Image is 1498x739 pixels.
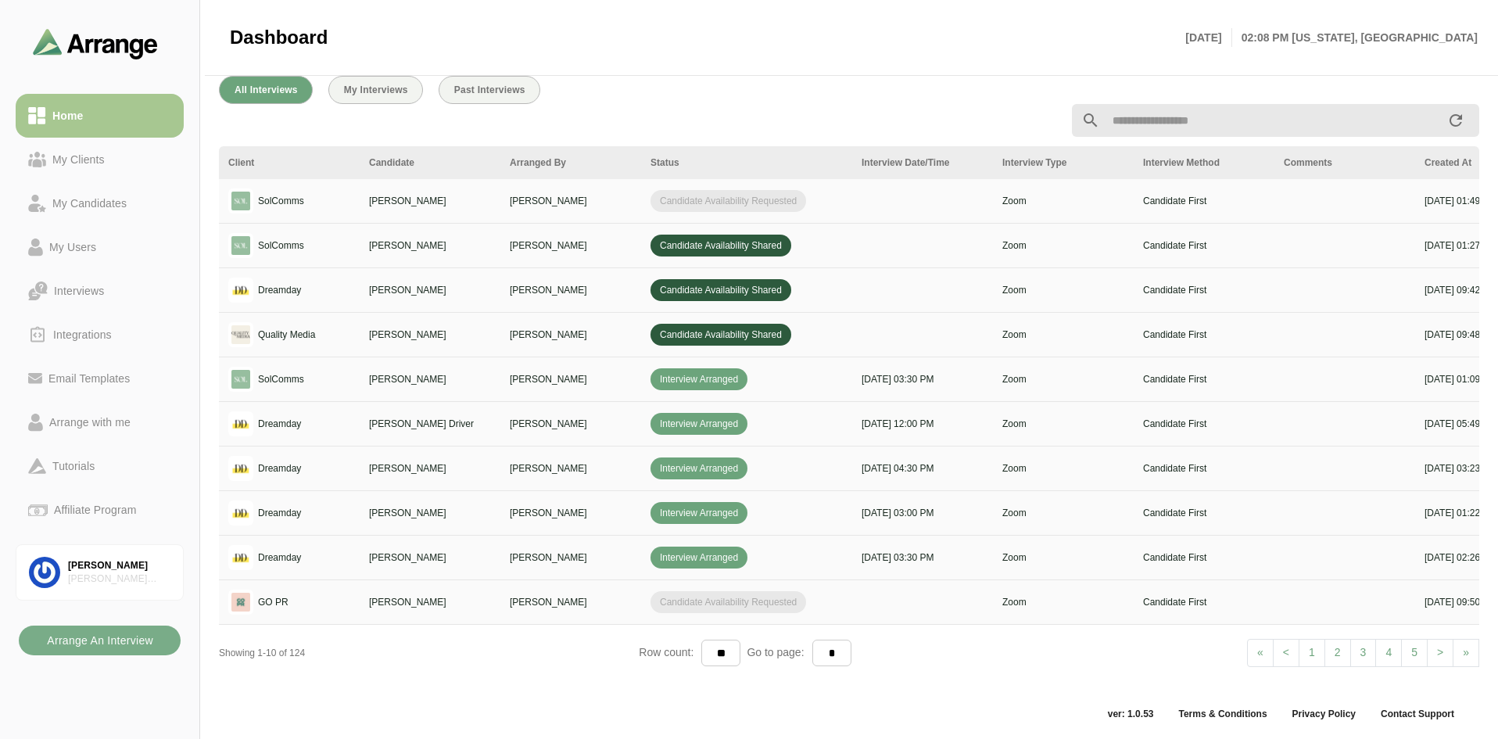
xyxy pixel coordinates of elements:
[1002,328,1124,342] p: Zoom
[453,84,525,95] span: Past Interviews
[1143,551,1265,565] p: Candidate First
[258,595,288,609] p: GO PR
[1002,461,1124,475] p: Zoom
[46,194,133,213] div: My Candidates
[343,84,408,95] span: My Interviews
[258,461,301,475] p: Dreamday
[46,626,153,655] b: Arrange An Interview
[228,322,253,347] img: logo
[1002,372,1124,386] p: Zoom
[510,283,632,297] p: [PERSON_NAME]
[510,328,632,342] p: [PERSON_NAME]
[230,26,328,49] span: Dashboard
[1143,239,1265,253] p: Candidate First
[258,506,301,520] p: Dreamday
[43,413,137,432] div: Arrange with me
[16,313,184,357] a: Integrations
[68,559,170,572] div: [PERSON_NAME]
[1143,461,1265,475] p: Candidate First
[48,500,142,519] div: Affiliate Program
[369,156,491,170] div: Candidate
[1143,194,1265,208] p: Candidate First
[439,76,540,104] button: Past Interviews
[1143,283,1265,297] p: Candidate First
[16,357,184,400] a: Email Templates
[369,551,491,565] p: [PERSON_NAME]
[369,372,491,386] p: [PERSON_NAME]
[650,324,791,346] span: Candidate Availability Shared
[1166,708,1279,720] a: Terms & Conditions
[1002,595,1124,609] p: Zoom
[1143,506,1265,520] p: Candidate First
[46,150,111,169] div: My Clients
[862,506,984,520] p: [DATE] 03:00 PM
[639,646,701,658] span: Row count:
[1185,28,1231,47] p: [DATE]
[510,417,632,431] p: [PERSON_NAME]
[46,457,101,475] div: Tutorials
[219,76,313,104] button: All Interviews
[510,461,632,475] p: [PERSON_NAME]
[228,156,350,170] div: Client
[1280,708,1368,720] a: Privacy Policy
[47,325,118,344] div: Integrations
[1002,551,1124,565] p: Zoom
[650,457,747,479] span: Interview Arranged
[369,417,491,431] p: [PERSON_NAME] Driver
[510,239,632,253] p: [PERSON_NAME]
[650,547,747,569] span: Interview Arranged
[1284,156,1406,170] div: Comments
[16,94,184,138] a: Home
[1401,639,1428,667] a: 5
[1463,646,1469,658] span: »
[1437,646,1443,658] span: >
[16,400,184,444] a: Arrange with me
[369,194,491,208] p: [PERSON_NAME]
[228,590,253,615] img: logo
[650,591,806,613] span: Candidate Availability Requested
[16,138,184,181] a: My Clients
[234,84,298,95] span: All Interviews
[228,367,253,392] img: logo
[228,456,253,481] img: logo
[228,233,253,258] img: logo
[42,369,136,388] div: Email Templates
[1002,156,1124,170] div: Interview Type
[258,239,304,253] p: SolComms
[510,506,632,520] p: [PERSON_NAME]
[369,283,491,297] p: [PERSON_NAME]
[1446,111,1465,130] i: appended action
[369,595,491,609] p: [PERSON_NAME]
[328,76,423,104] button: My Interviews
[1143,328,1265,342] p: Candidate First
[228,500,253,526] img: logo
[68,572,170,586] div: [PERSON_NAME] Associates
[650,502,747,524] span: Interview Arranged
[862,551,984,565] p: [DATE] 03:30 PM
[1143,156,1265,170] div: Interview Method
[369,239,491,253] p: [PERSON_NAME]
[862,461,984,475] p: [DATE] 04:30 PM
[219,646,639,660] div: Showing 1-10 of 124
[510,194,632,208] p: [PERSON_NAME]
[1350,639,1377,667] a: 3
[258,417,301,431] p: Dreamday
[510,156,632,170] div: Arranged By
[1143,372,1265,386] p: Candidate First
[650,279,791,301] span: Candidate Availability Shared
[228,278,253,303] img: logo
[228,188,253,213] img: logo
[1375,639,1402,667] a: 4
[1143,595,1265,609] p: Candidate First
[258,551,301,565] p: Dreamday
[1002,506,1124,520] p: Zoom
[650,368,747,390] span: Interview Arranged
[258,194,304,208] p: SolComms
[650,190,806,212] span: Candidate Availability Requested
[650,156,843,170] div: Status
[258,372,304,386] p: SolComms
[510,372,632,386] p: [PERSON_NAME]
[650,413,747,435] span: Interview Arranged
[1232,28,1478,47] p: 02:08 PM [US_STATE], [GEOGRAPHIC_DATA]
[510,551,632,565] p: [PERSON_NAME]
